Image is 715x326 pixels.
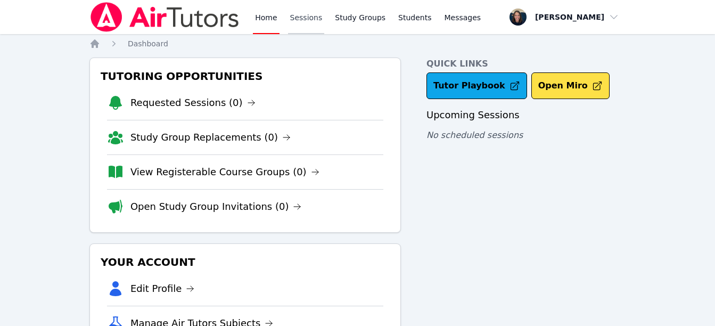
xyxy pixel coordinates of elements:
[445,12,481,23] span: Messages
[426,72,527,99] a: Tutor Playbook
[130,95,256,110] a: Requested Sessions (0)
[130,281,195,296] a: Edit Profile
[98,252,392,272] h3: Your Account
[426,58,626,70] h4: Quick Links
[98,67,392,86] h3: Tutoring Opportunities
[130,130,291,145] a: Study Group Replacements (0)
[128,39,168,48] span: Dashboard
[426,130,523,140] span: No scheduled sessions
[531,72,610,99] button: Open Miro
[128,38,168,49] a: Dashboard
[89,2,240,32] img: Air Tutors
[130,165,319,180] a: View Registerable Course Groups (0)
[130,199,302,214] a: Open Study Group Invitations (0)
[89,38,626,49] nav: Breadcrumb
[426,108,626,123] h3: Upcoming Sessions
